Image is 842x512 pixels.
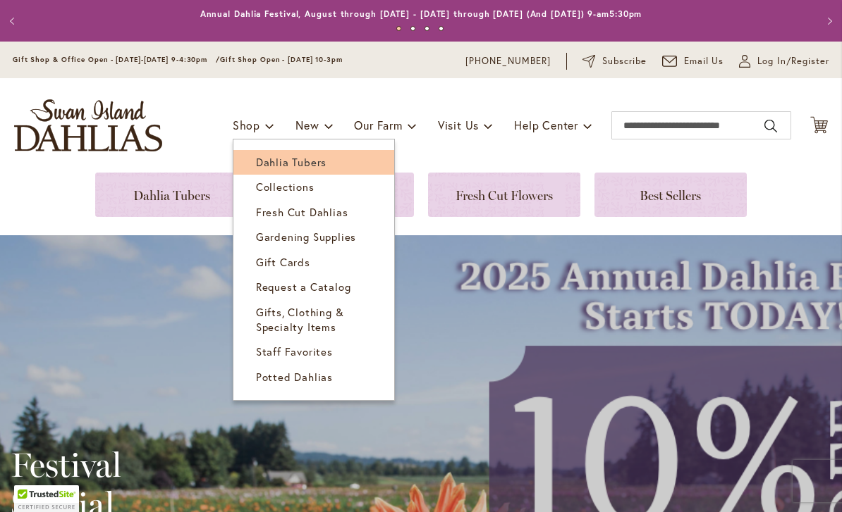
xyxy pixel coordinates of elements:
span: Help Center [514,118,578,132]
a: [PHONE_NUMBER] [465,54,551,68]
span: Collections [256,180,315,194]
span: Shop [233,118,260,132]
span: Gift Shop & Office Open - [DATE]-[DATE] 9-4:30pm / [13,55,220,64]
span: Gardening Supplies [256,230,356,244]
button: 3 of 4 [425,26,429,31]
span: Gift Shop Open - [DATE] 10-3pm [220,55,343,64]
span: Dahlia Tubers [256,155,327,169]
button: Next [814,7,842,35]
a: Gift Cards [233,250,394,275]
button: 2 of 4 [410,26,415,31]
span: Subscribe [602,54,647,68]
span: Staff Favorites [256,344,333,358]
span: Log In/Register [757,54,829,68]
a: Log In/Register [739,54,829,68]
a: Annual Dahlia Festival, August through [DATE] - [DATE] through [DATE] (And [DATE]) 9-am5:30pm [200,8,642,19]
span: Fresh Cut Dahlias [256,205,348,219]
a: Subscribe [582,54,647,68]
button: 1 of 4 [396,26,401,31]
a: Email Us [662,54,724,68]
span: New [295,118,319,132]
span: Gifts, Clothing & Specialty Items [256,305,344,334]
span: Email Us [684,54,724,68]
button: 4 of 4 [439,26,444,31]
span: Our Farm [354,118,402,132]
span: Visit Us [438,118,479,132]
span: Request a Catalog [256,280,351,294]
a: store logo [14,99,162,151]
span: Potted Dahlias [256,370,333,384]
